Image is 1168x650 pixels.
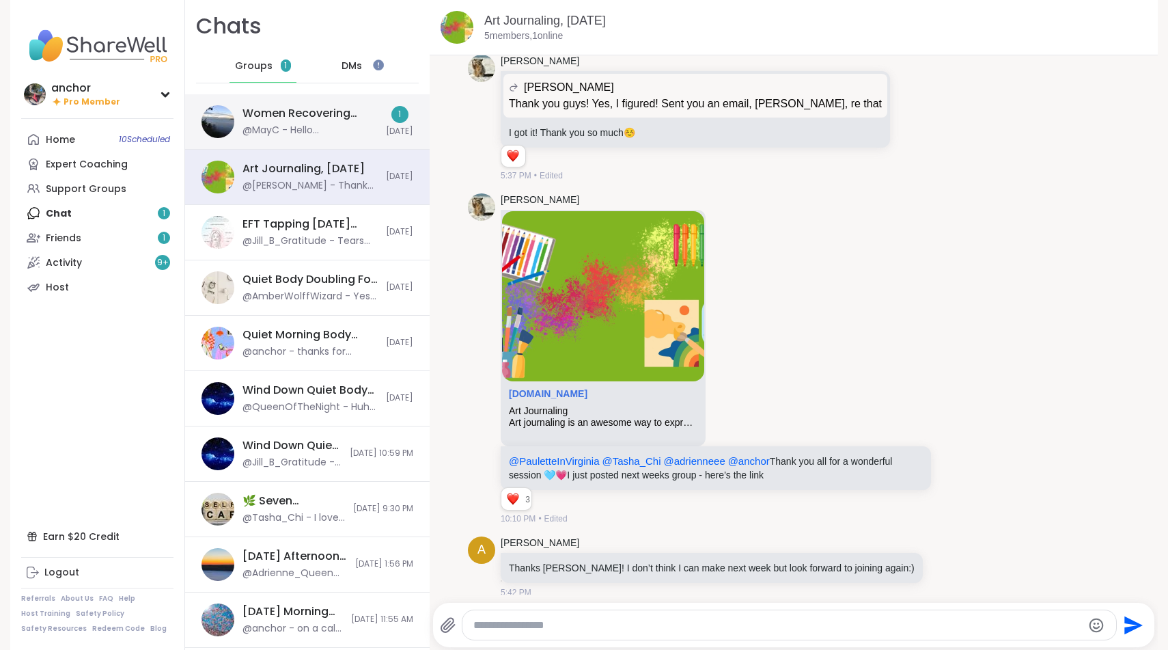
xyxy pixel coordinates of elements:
textarea: Type your message [473,619,1081,632]
div: Quiet Morning Body Doubling For Productivity, [DATE] [242,327,378,342]
p: Thank you all for a wonderful session 🩵 I just posted next weeks group - here’s the link [509,455,923,482]
span: • [538,513,541,525]
a: [PERSON_NAME] [501,55,579,68]
span: [DATE] [386,126,413,137]
div: [DATE] Morning Body Double Buddies, [DATE] [242,604,343,619]
div: Art Journaling [509,405,697,417]
span: [DATE] 11:55 AM [351,614,413,625]
span: [DATE] [386,282,413,293]
img: Art Journaling, Oct 10 [441,11,473,44]
img: https://sharewell-space-live.sfo3.digitaloceanspaces.com/user-generated/2f37f6bd-eccd-4f97-a4dd-9... [468,193,495,221]
span: 1 [284,60,287,72]
img: Art Journaling, Oct 10 [201,161,234,193]
a: Attachment [509,388,587,399]
div: @AmberWolffWizard - Yes i mean ambee [242,290,378,303]
span: 10 Scheduled [119,134,170,145]
span: • [534,170,537,182]
span: [DATE] [386,171,413,182]
img: https://sharewell-space-live.sfo3.digitaloceanspaces.com/user-generated/2f37f6bd-eccd-4f97-a4dd-9... [468,55,495,82]
img: Art Journaling [502,211,704,381]
a: Safety Policy [76,609,124,619]
span: 1 [163,232,165,244]
p: 5 members, 1 online [484,29,563,43]
div: 1 [391,106,408,123]
div: Activity [46,256,82,270]
a: Blog [150,624,167,634]
div: EFT Tapping [DATE] Practice, [DATE] [242,217,378,232]
a: Home10Scheduled [21,127,173,152]
span: Pro Member [64,96,120,108]
div: 🌿 Seven Dimensions of Self-Care: 💬Social, [DATE] [242,493,345,509]
span: @anchor [728,455,770,467]
div: @anchor - thanks for hosting [PERSON_NAME] [242,345,378,359]
div: @Tasha_Chi - I love this and how it gives an actual description for the levels. Thanks for sharin... [242,511,345,525]
img: Women Recovering from Self-Abandonment, Oct 11 [201,105,234,138]
div: Art journaling is an awesome way to express yourself through creativity. No prior art experience ... [509,417,697,429]
a: About Us [61,594,94,604]
img: Wind Down Quiet Body Doubling - Thursday, Oct 09 [201,437,234,470]
button: Reactions: love [505,493,520,504]
div: [DATE] Afternoon Body Double Buddies, [DATE] [242,549,347,564]
img: ShareWell Nav Logo [21,22,173,70]
span: @PauletteInVirginia [509,455,600,467]
span: [DATE] [386,337,413,349]
div: Women Recovering from Self-Abandonment, [DATE] [242,106,378,121]
span: @adrienneee [663,455,725,467]
div: anchor [51,81,120,96]
div: Host [46,281,69,295]
span: [DATE] 10:59 PM [350,448,413,459]
span: [DATE] 9:30 PM [353,503,413,515]
h1: Chats [196,11,262,42]
div: Quiet Body Doubling For Productivity - [DATE] [242,272,378,287]
span: 5:37 PM [501,170,531,182]
div: Logout [44,566,79,580]
div: @MayC - Hello [DEMOGRAPHIC_DATA] I’m very much looking forward to our time together [DATE]. For a... [242,124,378,137]
span: [DATE] [386,226,413,238]
a: Support Groups [21,176,173,201]
div: Home [46,133,75,147]
a: Activity9+ [21,250,173,275]
div: @Jill_B_Gratitude - Thank you [PERSON_NAME]! <3 [242,456,342,470]
span: a [477,541,486,559]
div: Earn $20 Credit [21,524,173,549]
div: Wind Down Quiet Body Doubling - [DATE] [242,438,342,453]
div: Support Groups [46,182,126,196]
div: Expert Coaching [46,158,128,172]
a: Art Journaling, [DATE] [484,14,606,27]
a: FAQ [99,594,113,604]
a: [PERSON_NAME] [501,537,579,550]
div: @Adrienne_QueenOfTheDawn - Back from lunch. [242,567,347,580]
span: 3 [525,493,531,506]
p: Thank you guys! Yes, I figured! Sent you an email, [PERSON_NAME], re that [509,96,882,112]
p: I got it! Thank you so much [509,126,882,139]
a: Friends1 [21,226,173,250]
button: Send [1117,610,1148,640]
div: @Jill_B_Gratitude - Tears are good! They are healing as you are releasing ❤️‍🩹 [242,234,378,248]
a: Safety Resources [21,624,87,634]
div: @QueenOfTheNight - Huh! That’s definitely not as mysterious [242,401,378,414]
span: Edited [540,170,563,182]
div: Wind Down Quiet Body Doubling - [DATE] [242,383,378,398]
span: 10:10 PM [501,513,536,525]
button: Reactions: love [505,151,520,162]
span: Edited [544,513,568,525]
img: 🌿 Seven Dimensions of Self-Care: 💬Social, Oct 09 [201,493,234,526]
a: Expert Coaching [21,152,173,176]
img: anchor [24,83,46,105]
a: Help [119,594,135,604]
a: Redeem Code [92,624,145,634]
a: Logout [21,560,173,585]
div: Friends [46,232,81,245]
span: 9 + [157,257,169,269]
span: Groups [235,59,273,73]
span: @Tasha_Chi [602,455,661,467]
div: @[PERSON_NAME] - Thanks [PERSON_NAME]! I don’t think I can make next week but look forward to joi... [242,179,378,193]
span: [DATE] 1:56 PM [355,558,413,570]
img: Quiet Body Doubling For Productivity - Thursday, Oct 09 [201,271,234,304]
button: Emoji picker [1088,617,1104,634]
img: Thursday Morning Body Double Buddies, Oct 09 [201,604,234,636]
span: ☺️ [624,127,635,138]
p: Thanks [PERSON_NAME]! I don’t think I can make next week but look forward to joining again:) [509,561,915,575]
span: 5:42 PM [501,586,531,599]
span: DMs [342,59,362,73]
